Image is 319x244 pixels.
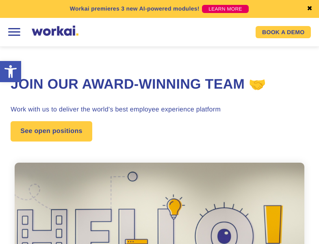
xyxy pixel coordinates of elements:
[11,105,308,115] h3: Work with us to deliver the world’s best employee experience platform
[307,6,312,12] a: ✖
[256,26,311,38] a: BOOK A DEMO
[11,121,92,142] a: See open positions
[11,75,308,94] h1: Join our award-winning team 🤝
[202,5,249,13] a: LEARN MORE
[70,4,200,13] p: Workai premieres 3 new AI-powered modules!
